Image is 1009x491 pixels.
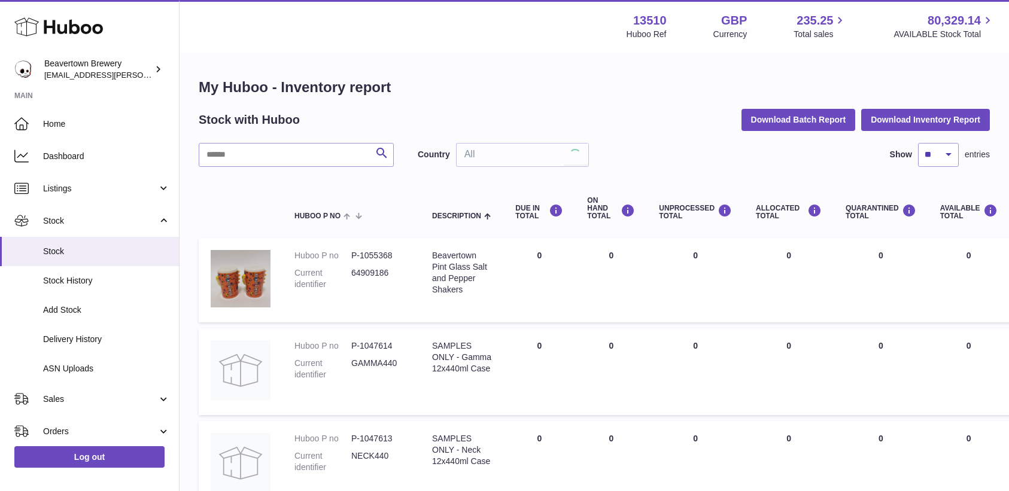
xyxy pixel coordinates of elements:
[43,334,170,345] span: Delivery History
[744,328,834,415] td: 0
[294,267,351,290] dt: Current identifier
[44,70,240,80] span: [EMAIL_ADDRESS][PERSON_NAME][DOMAIN_NAME]
[44,58,152,81] div: Beavertown Brewery
[351,450,408,473] dd: NECK440
[861,109,990,130] button: Download Inventory Report
[879,341,883,350] span: 0
[199,112,300,128] h2: Stock with Huboo
[351,340,408,352] dd: P-1047614
[879,434,883,443] span: 0
[294,212,341,220] span: Huboo P no
[503,238,575,322] td: 0
[351,250,408,261] dd: P-1055368
[587,197,635,221] div: ON HAND Total
[43,183,157,194] span: Listings
[43,246,170,257] span: Stock
[846,204,916,220] div: QUARANTINED Total
[43,151,170,162] span: Dashboard
[43,394,157,405] span: Sales
[294,250,351,261] dt: Huboo P no
[294,358,351,380] dt: Current identifier
[647,328,744,415] td: 0
[351,358,408,380] dd: GAMMA440
[211,340,271,400] img: product image
[14,60,32,78] img: kit.lowe@beavertownbrewery.co.uk
[43,215,157,227] span: Stock
[14,446,165,468] a: Log out
[43,426,157,437] span: Orders
[199,78,990,97] h1: My Huboo - Inventory report
[721,13,747,29] strong: GBP
[43,118,170,130] span: Home
[351,433,408,444] dd: P-1047613
[794,29,847,40] span: Total sales
[515,204,563,220] div: DUE IN TOTAL
[432,433,491,467] div: SAMPLES ONLY - Neck 12x440ml Case
[713,29,747,40] div: Currency
[432,212,481,220] span: Description
[43,363,170,374] span: ASN Uploads
[575,328,647,415] td: 0
[940,204,998,220] div: AVAILABLE Total
[294,340,351,352] dt: Huboo P no
[744,238,834,322] td: 0
[633,13,667,29] strong: 13510
[797,13,833,29] span: 235.25
[893,13,995,40] a: 80,329.14 AVAILABLE Stock Total
[432,340,491,374] div: SAMPLES ONLY - Gamma 12x440ml Case
[418,149,450,160] label: Country
[43,304,170,316] span: Add Stock
[503,328,575,415] td: 0
[890,149,912,160] label: Show
[756,204,822,220] div: ALLOCATED Total
[659,204,732,220] div: UNPROCESSED Total
[43,275,170,286] span: Stock History
[432,250,491,295] div: Beavertown Pint Glass Salt and Pepper Shakers
[741,109,856,130] button: Download Batch Report
[879,251,883,260] span: 0
[294,433,351,444] dt: Huboo P no
[351,267,408,290] dd: 64909186
[627,29,667,40] div: Huboo Ref
[647,238,744,322] td: 0
[965,149,990,160] span: entries
[294,450,351,473] dt: Current identifier
[211,250,271,307] img: product image
[794,13,847,40] a: 235.25 Total sales
[575,238,647,322] td: 0
[893,29,995,40] span: AVAILABLE Stock Total
[928,13,981,29] span: 80,329.14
